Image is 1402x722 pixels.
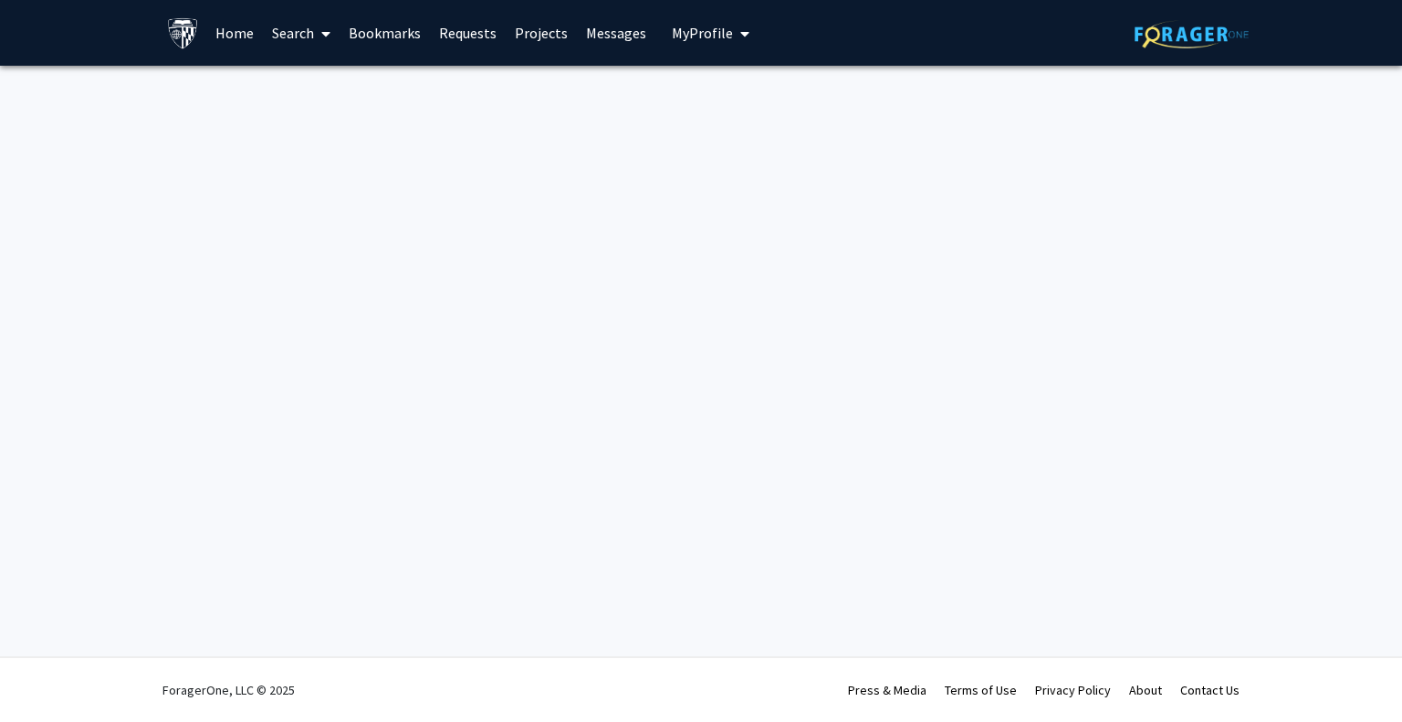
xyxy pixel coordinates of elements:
[206,1,263,65] a: Home
[1180,682,1240,698] a: Contact Us
[1135,20,1249,48] img: ForagerOne Logo
[672,24,733,42] span: My Profile
[506,1,577,65] a: Projects
[263,1,340,65] a: Search
[945,682,1017,698] a: Terms of Use
[1129,682,1162,698] a: About
[167,17,199,49] img: Johns Hopkins University Logo
[577,1,655,65] a: Messages
[162,658,295,722] div: ForagerOne, LLC © 2025
[430,1,506,65] a: Requests
[848,682,926,698] a: Press & Media
[1035,682,1111,698] a: Privacy Policy
[340,1,430,65] a: Bookmarks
